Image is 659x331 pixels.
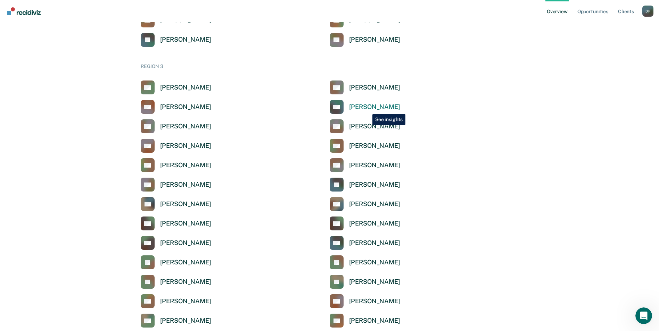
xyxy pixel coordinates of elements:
[642,6,653,17] button: Profile dropdown button
[330,294,400,308] a: [PERSON_NAME]
[141,63,519,73] div: REGION 3
[349,220,400,228] div: [PERSON_NAME]
[330,255,400,269] a: [PERSON_NAME]
[349,84,400,92] div: [PERSON_NAME]
[349,181,400,189] div: [PERSON_NAME]
[330,33,400,47] a: [PERSON_NAME]
[330,275,400,289] a: [PERSON_NAME]
[642,6,653,17] div: D F
[330,197,400,211] a: [PERSON_NAME]
[141,236,211,250] a: [PERSON_NAME]
[160,200,211,208] div: [PERSON_NAME]
[160,317,211,325] div: [PERSON_NAME]
[330,178,400,192] a: [PERSON_NAME]
[349,103,400,111] div: [PERSON_NAME]
[330,236,400,250] a: [PERSON_NAME]
[141,275,211,289] a: [PERSON_NAME]
[330,119,400,133] a: [PERSON_NAME]
[349,239,400,247] div: [PERSON_NAME]
[349,278,400,286] div: [PERSON_NAME]
[141,139,211,153] a: [PERSON_NAME]
[330,314,400,328] a: [PERSON_NAME]
[160,239,211,247] div: [PERSON_NAME]
[141,294,211,308] a: [PERSON_NAME]
[7,7,41,15] img: Recidiviz
[160,142,211,150] div: [PERSON_NAME]
[141,33,211,47] a: [PERSON_NAME]
[141,217,211,230] a: [PERSON_NAME]
[141,119,211,133] a: [PERSON_NAME]
[160,122,211,130] div: [PERSON_NAME]
[160,103,211,111] div: [PERSON_NAME]
[141,197,211,211] a: [PERSON_NAME]
[141,100,211,114] a: [PERSON_NAME]
[330,80,400,94] a: [PERSON_NAME]
[349,142,400,150] div: [PERSON_NAME]
[160,297,211,305] div: [PERSON_NAME]
[349,200,400,208] div: [PERSON_NAME]
[330,100,400,114] a: [PERSON_NAME]
[635,307,652,324] iframe: Intercom live chat
[141,255,211,269] a: [PERSON_NAME]
[141,158,211,172] a: [PERSON_NAME]
[349,161,400,169] div: [PERSON_NAME]
[349,122,400,130] div: [PERSON_NAME]
[330,158,400,172] a: [PERSON_NAME]
[349,36,400,44] div: [PERSON_NAME]
[141,178,211,192] a: [PERSON_NAME]
[160,36,211,44] div: [PERSON_NAME]
[349,258,400,266] div: [PERSON_NAME]
[160,161,211,169] div: [PERSON_NAME]
[160,278,211,286] div: [PERSON_NAME]
[141,80,211,94] a: [PERSON_NAME]
[330,217,400,230] a: [PERSON_NAME]
[160,258,211,266] div: [PERSON_NAME]
[349,297,400,305] div: [PERSON_NAME]
[330,139,400,153] a: [PERSON_NAME]
[160,220,211,228] div: [PERSON_NAME]
[141,314,211,328] a: [PERSON_NAME]
[160,84,211,92] div: [PERSON_NAME]
[160,181,211,189] div: [PERSON_NAME]
[349,317,400,325] div: [PERSON_NAME]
